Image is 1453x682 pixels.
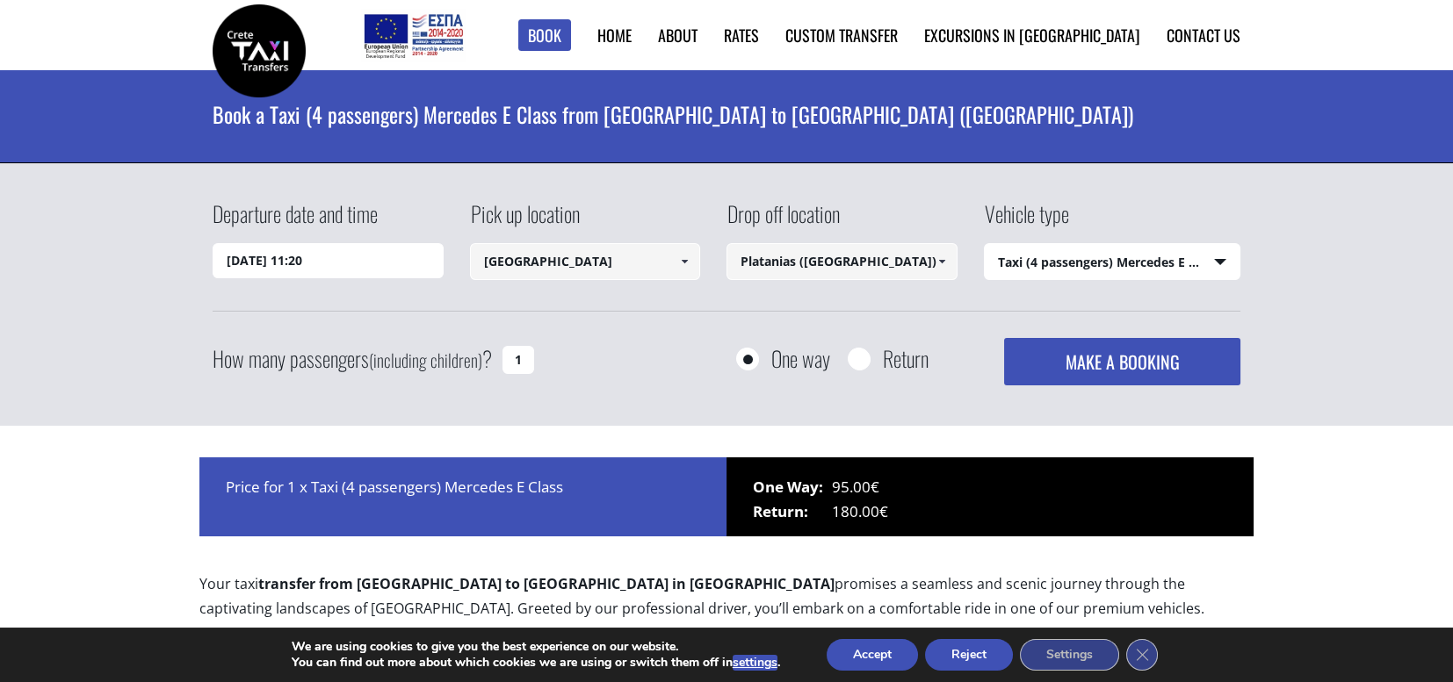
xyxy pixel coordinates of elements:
[292,655,780,671] p: You can find out more about which cookies we are using or switch them off in .
[785,24,898,47] a: Custom Transfer
[927,243,956,280] a: Show All Items
[213,70,1240,158] h1: Book a Taxi (4 passengers) Mercedes E Class from [GEOGRAPHIC_DATA] to [GEOGRAPHIC_DATA] ([GEOGRAP...
[1020,639,1119,671] button: Settings
[199,457,726,536] div: Price for 1 x Taxi (4 passengers) Mercedes E Class
[733,655,777,671] button: settings
[724,24,759,47] a: Rates
[883,348,929,370] label: Return
[292,639,780,655] p: We are using cookies to give you the best experience on our website.
[1004,338,1240,385] button: MAKE A BOOKING
[1167,24,1240,47] a: Contact us
[985,244,1240,281] span: Taxi (4 passengers) Mercedes E Class
[369,347,482,373] small: (including children)
[670,243,699,280] a: Show All Items
[597,24,632,47] a: Home
[658,24,698,47] a: About
[470,243,701,280] input: Select pickup location
[984,198,1069,243] label: Vehicle type
[258,574,835,593] b: transfer from [GEOGRAPHIC_DATA] to [GEOGRAPHIC_DATA] in [GEOGRAPHIC_DATA]
[924,24,1140,47] a: Excursions in [GEOGRAPHIC_DATA]
[925,639,1013,671] button: Reject
[213,4,306,97] img: Crete Taxi Transfers | Book a Taxi transfer from Chania airport to Platanias (Rethymnon) | Crete ...
[771,348,830,370] label: One way
[470,198,580,243] label: Pick up location
[827,639,918,671] button: Accept
[1126,639,1158,671] button: Close GDPR Cookie Banner
[518,19,571,52] a: Book
[726,198,840,243] label: Drop off location
[753,475,832,499] span: One Way:
[213,198,378,243] label: Departure date and time
[726,457,1254,536] div: 95.00€ 180.00€
[753,499,832,524] span: Return:
[213,39,306,58] a: Crete Taxi Transfers | Book a Taxi transfer from Chania airport to Platanias (Rethymnon) | Crete ...
[213,338,492,381] label: How many passengers ?
[361,9,466,61] img: e-bannersEUERDF180X90.jpg
[726,243,958,280] input: Select drop-off location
